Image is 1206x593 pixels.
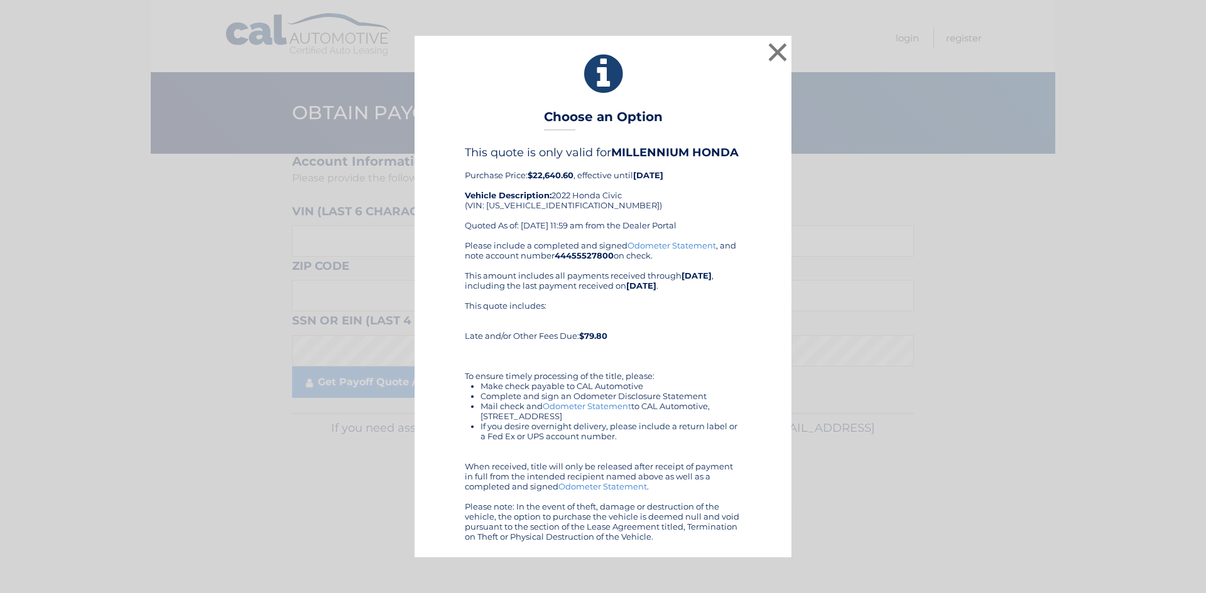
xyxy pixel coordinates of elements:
[555,250,614,260] b: 44455527800
[611,146,739,159] b: MILLENNIUM HONDA
[465,301,741,341] div: This quote includes: Late and/or Other Fees Due:
[465,240,741,542] div: Please include a completed and signed , and note account number on check. This amount includes al...
[465,190,551,200] strong: Vehicle Description:
[543,401,631,411] a: Odometer Statement
[465,146,741,240] div: Purchase Price: , effective until 2022 Honda Civic (VIN: [US_VEHICLE_IDENTIFICATION_NUMBER]) Quot...
[682,270,712,280] b: [DATE]
[481,381,741,391] li: Make check payable to CAL Automotive
[465,146,741,159] h4: This quote is only valid for
[528,170,573,180] b: $22,640.60
[633,170,663,180] b: [DATE]
[627,240,716,250] a: Odometer Statement
[558,481,647,491] a: Odometer Statement
[579,331,607,341] b: $79.80
[765,40,790,65] button: ×
[481,391,741,401] li: Complete and sign an Odometer Disclosure Statement
[481,421,741,441] li: If you desire overnight delivery, please include a return label or a Fed Ex or UPS account number.
[626,280,656,291] b: [DATE]
[481,401,741,421] li: Mail check and to CAL Automotive, [STREET_ADDRESS]
[544,109,663,131] h3: Choose an Option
